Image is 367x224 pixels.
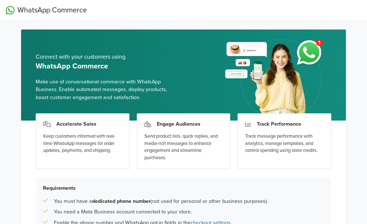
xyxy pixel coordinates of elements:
b: dedicated phone number [92,198,151,204]
img: WhatsApp [6,6,15,15]
img: whatsapp_setup_banner [219,35,331,121]
p: You need a Meta Business account connected to your store. [54,208,192,216]
h3: Accelerate Sales [56,121,96,127]
div: Track message performance with analytics, manage templates, and control spending using store cred... [245,133,324,154]
h3: Engage Audiences [157,121,200,127]
div: Send product lists, quick replies, and media-rich messages to enhance engagement and streamline p... [144,133,223,161]
h5: Connect with your customers using [36,54,178,60]
h5: WhatsApp Commerce [36,62,178,71]
p: You must have a (not used for personal or other business purposes). [54,197,268,205]
span: Make use of conversational commerce with WhatsApp Business. Enable automated messages, display pr... [36,78,178,102]
span: WhatsApp Commerce [17,5,87,16]
h5: Requirements [43,185,324,191]
h3: Track Performance [257,121,301,127]
div: Keep customers informed with real-time WhatsApp messages for order updates, payments, and shipping. [43,133,122,154]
